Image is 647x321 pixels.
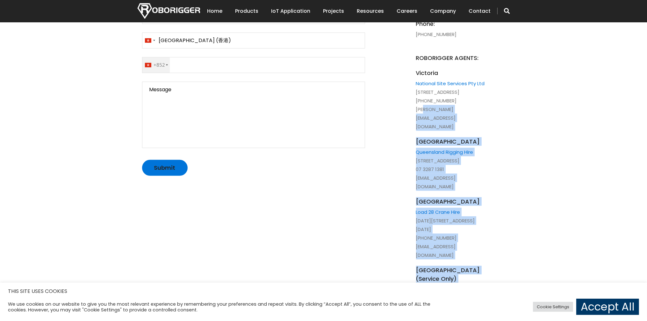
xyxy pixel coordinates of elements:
textarea: Message [142,82,365,148]
a: Home [207,1,223,21]
a: Accept All [576,299,639,315]
div: We use cookies on our website to give you the most relevant experience by remembering your prefer... [8,301,450,313]
a: IoT Application [271,1,311,21]
a: National Site Services Pty Ltd [416,80,485,87]
a: Products [235,1,259,21]
div: Hong Kong (香港): +852 [142,57,170,73]
li: [STREET_ADDRESS] 07 3287 1381 [EMAIL_ADDRESS][DOMAIN_NAME] [416,137,486,191]
li: [PHONE_NUMBER] [416,19,486,39]
span: phone: [416,19,486,28]
span: [GEOGRAPHIC_DATA] [416,197,486,206]
span: [GEOGRAPHIC_DATA] [416,137,486,146]
a: Company [430,1,456,21]
a: Queensland Rigging Hire [416,149,473,155]
img: Nortech [137,3,200,19]
a: Resources [357,1,384,21]
a: Careers [397,1,418,21]
span: [GEOGRAPHIC_DATA] (service only) [416,266,486,283]
input: Submit [142,160,188,176]
div: +852 [145,57,170,73]
li: [STREET_ADDRESS] [PHONE_NUMBER] [PERSON_NAME][EMAIL_ADDRESS][DOMAIN_NAME] [416,69,486,131]
h5: THIS SITE USES COOKIES [8,287,639,295]
a: Projects [323,1,344,21]
div: Hong Kong (香港) [142,33,157,48]
a: Cookie Settings [533,302,573,312]
a: Contact [469,1,491,21]
span: ROBORIGGER AGENTS: [416,45,486,62]
li: [DATE][STREET_ADDRESS][DATE] [PHONE_NUMBER] [EMAIL_ADDRESS][DOMAIN_NAME] [416,197,486,259]
a: Load 28 Crane Hire [416,209,460,215]
span: Victoria [416,69,486,77]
